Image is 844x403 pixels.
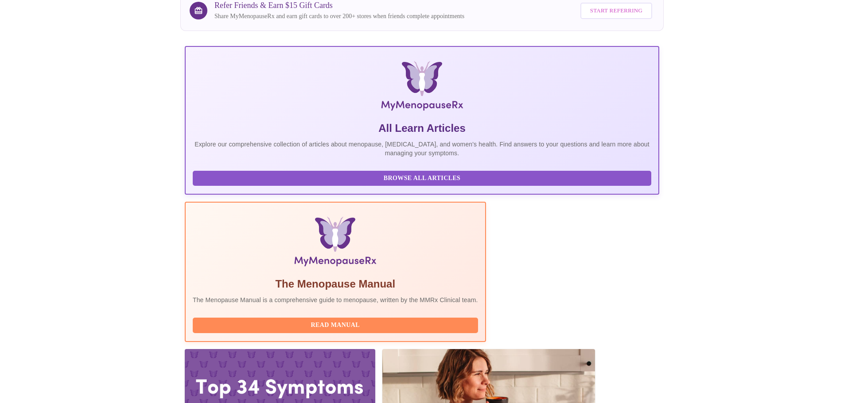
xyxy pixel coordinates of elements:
[214,1,464,10] h3: Refer Friends & Earn $15 Gift Cards
[193,296,478,304] p: The Menopause Manual is a comprehensive guide to menopause, written by the MMRx Clinical team.
[238,217,432,270] img: Menopause Manual
[264,61,580,114] img: MyMenopauseRx Logo
[193,277,478,291] h5: The Menopause Manual
[590,6,642,16] span: Start Referring
[202,320,469,331] span: Read Manual
[202,173,642,184] span: Browse All Articles
[193,121,651,135] h5: All Learn Articles
[193,171,651,186] button: Browse All Articles
[580,3,652,19] button: Start Referring
[193,174,653,181] a: Browse All Articles
[193,140,651,157] p: Explore our comprehensive collection of articles about menopause, [MEDICAL_DATA], and women's hea...
[193,321,480,328] a: Read Manual
[214,12,464,21] p: Share MyMenopauseRx and earn gift cards to over 200+ stores when friends complete appointments
[193,318,478,333] button: Read Manual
